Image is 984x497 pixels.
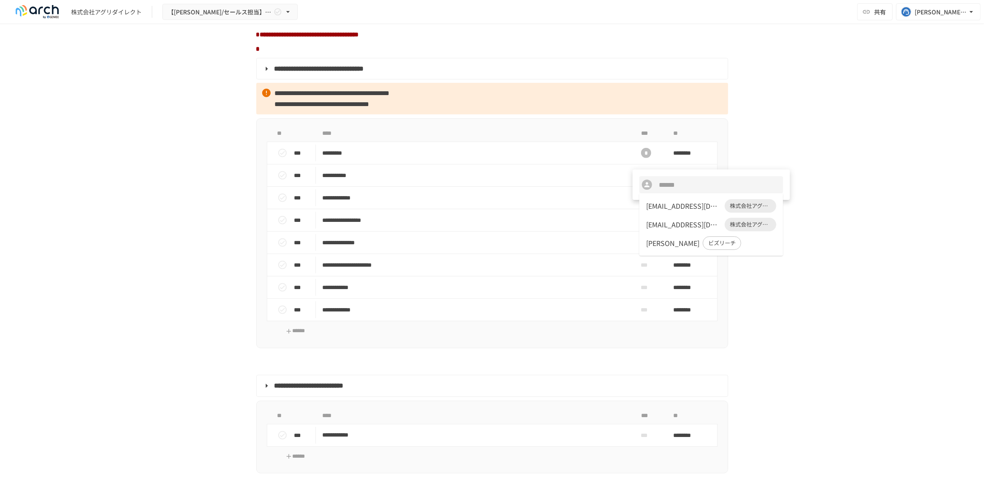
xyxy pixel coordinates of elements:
[725,202,776,210] span: 株式会社アグリダイレクト
[646,219,721,229] div: [EMAIL_ADDRESS][DOMAIN_NAME]
[646,201,721,211] div: [EMAIL_ADDRESS][DOMAIN_NAME]
[646,238,699,248] div: [PERSON_NAME]
[703,239,741,248] span: ビズリーチ
[725,221,776,229] span: 株式会社アグリダイレクト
